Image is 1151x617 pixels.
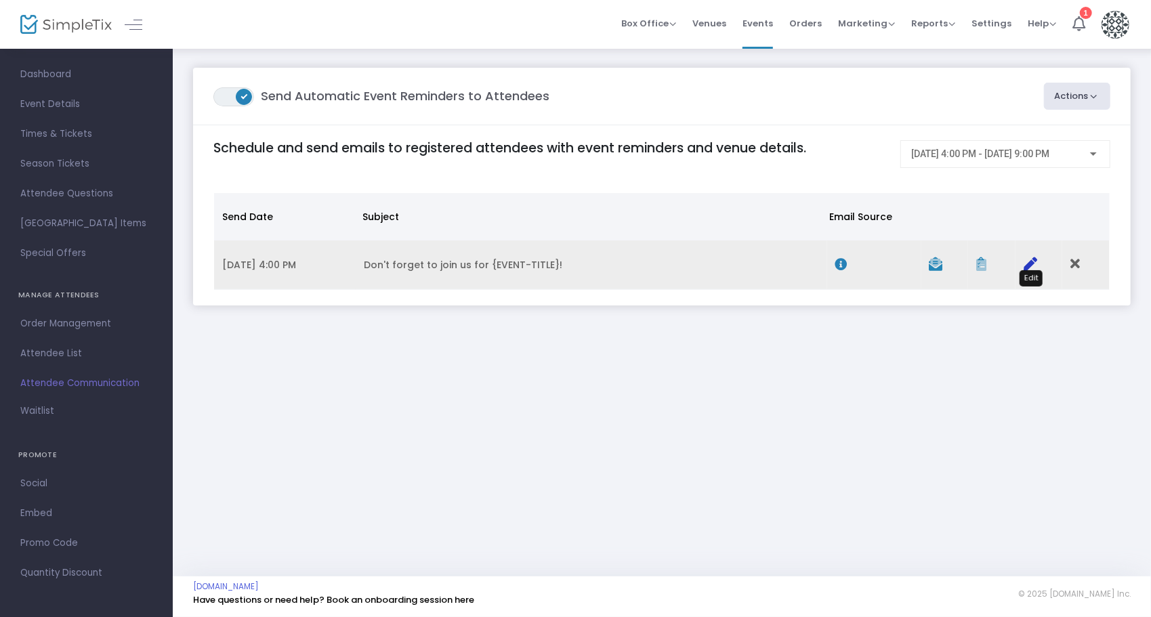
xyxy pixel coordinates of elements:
div: Data table [214,193,1110,290]
button: Actions [1044,83,1111,110]
h4: Schedule and send emails to registered attendees with event reminders and venue details. [213,140,887,156]
span: Order Management [20,315,152,333]
th: Email Source [821,193,915,240]
span: Embed [20,505,152,522]
span: Box Office [621,17,676,30]
span: Events [742,6,773,41]
span: Attendee Questions [20,185,152,203]
h4: PROMOTE [18,442,154,469]
div: 1 [1080,7,1092,19]
span: Special Offers [20,244,152,262]
span: Reports [911,17,955,30]
span: [DATE] 4:00 PM - [DATE] 9:00 PM [911,148,1049,159]
th: Subject [354,193,821,240]
m-panel-title: Send Automatic Event Reminders to Attendees [213,87,549,106]
span: Event Details [20,95,152,113]
span: Attendee List [20,345,152,362]
span: Promo Code [20,534,152,552]
span: Attendee Communication [20,375,152,392]
div: Edit [1020,270,1043,286]
span: Orders [789,6,822,41]
th: Send Date [214,193,354,240]
span: [GEOGRAPHIC_DATA] Items [20,215,152,232]
span: Quantity Discount [20,564,152,582]
a: [DOMAIN_NAME] [193,581,259,592]
span: Social [20,475,152,492]
span: Dashboard [20,66,152,83]
span: Settings [971,6,1011,41]
span: © 2025 [DOMAIN_NAME] Inc. [1018,589,1131,599]
span: Season Tickets [20,155,152,173]
span: ON [241,92,248,99]
span: Marketing [838,17,895,30]
h4: MANAGE ATTENDEES [18,282,154,309]
span: Help [1028,17,1056,30]
a: Have questions or need help? Book an onboarding session here [193,593,474,606]
span: Waitlist [20,404,54,418]
td: Don't forget to join us for {EVENT-TITLE}! [356,240,827,290]
span: Times & Tickets [20,125,152,143]
span: [DATE] 4:00 PM [222,258,296,272]
span: Venues [692,6,726,41]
